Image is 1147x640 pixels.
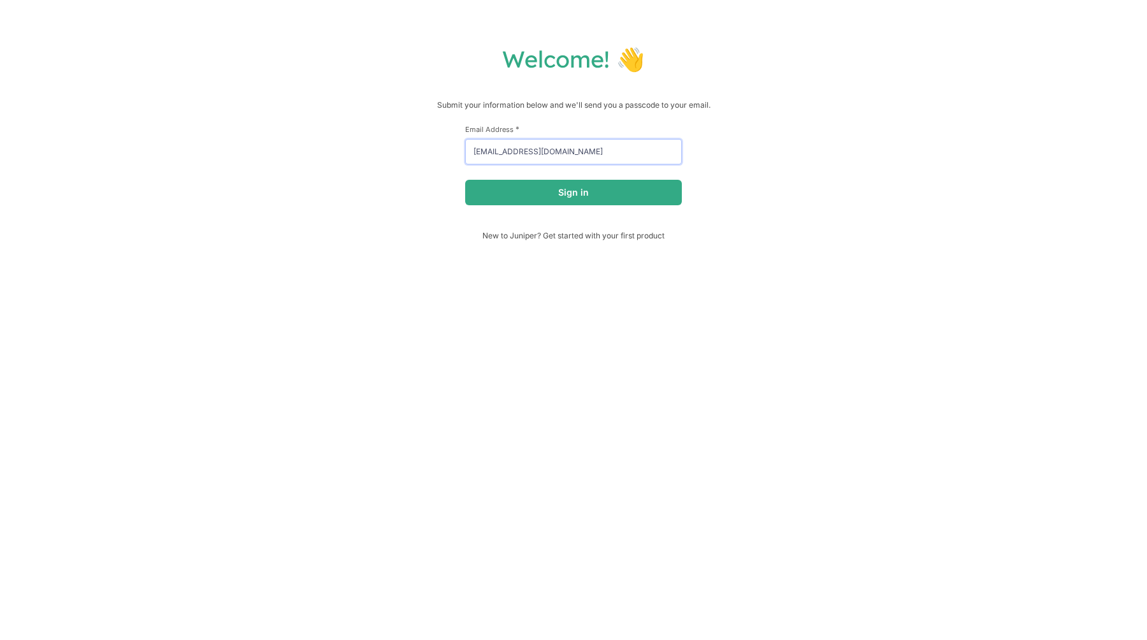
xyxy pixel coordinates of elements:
[465,180,682,205] button: Sign in
[516,124,519,134] span: This field is required.
[465,231,682,240] span: New to Juniper? Get started with your first product
[465,124,682,134] label: Email Address
[465,139,682,164] input: email@example.com
[13,99,1134,112] p: Submit your information below and we'll send you a passcode to your email.
[13,45,1134,73] h1: Welcome! 👋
